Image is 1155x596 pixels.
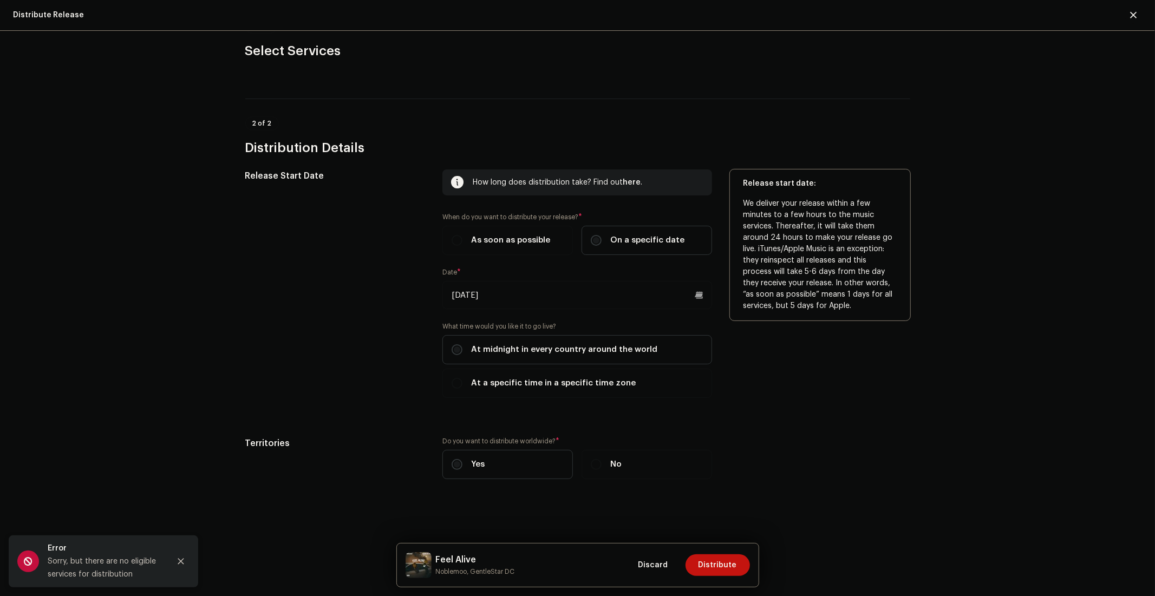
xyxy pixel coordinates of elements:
span: On a specific date [610,234,684,246]
div: Sorry, but there are no eligible services for distribution [48,555,161,581]
span: Discard [638,554,668,576]
img: 2f054cd2-2b0f-4936-8bd9-eb325d8bd1ac [406,552,432,578]
span: here [623,179,641,186]
span: Yes [471,459,485,470]
small: Feel Alive [436,566,515,577]
label: Do you want to distribute worldwide? [442,437,712,446]
h3: Select Services [245,42,910,60]
span: At midnight in every country around the world [471,344,657,356]
span: Distribute [699,554,737,576]
h3: Distribution Details [245,139,910,156]
button: Close [170,551,192,572]
span: As soon as possible [471,234,550,246]
div: How long does distribution take? Find out . [473,176,703,189]
button: Distribute [686,554,750,576]
span: No [610,459,622,470]
label: Date [442,268,461,277]
h5: Release Start Date [245,169,426,182]
input: Select Date [442,281,712,309]
div: Error [48,542,161,555]
button: Discard [625,554,681,576]
span: At a specific time in a specific time zone [471,377,636,389]
label: When do you want to distribute your release? [442,213,712,221]
p: We deliver your release within a few minutes to a few hours to the music services. Thereafter, it... [743,198,897,312]
label: What time would you like it to go live? [442,322,712,331]
h5: Territories [245,437,426,450]
p: Release start date: [743,178,897,189]
div: Distribute Release [13,11,84,19]
span: 2 of 2 [252,120,272,127]
h5: Feel Alive [436,553,515,566]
